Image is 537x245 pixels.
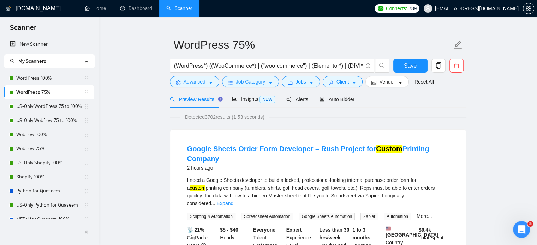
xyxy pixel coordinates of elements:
iframe: Intercom live chat [513,221,530,238]
span: Job Category [236,78,265,86]
span: holder [84,90,89,95]
span: Advanced [184,78,205,86]
div: 2 hours ago [187,164,449,172]
li: US-Only Shopify 100% [4,156,94,170]
span: setting [176,80,181,85]
span: Scanner [4,23,42,37]
span: caret-down [398,80,403,85]
a: searchScanner [166,5,192,11]
button: folderJobscaret-down [282,76,320,87]
span: 5 [527,221,533,227]
a: WordPress 100% [16,71,84,85]
li: Shopify 100% [4,170,94,184]
span: caret-down [352,80,357,85]
a: MERN for Quaseem 100% [16,212,84,226]
span: edit [453,40,463,49]
button: userClientcaret-down [323,76,363,87]
a: Reset All [414,78,434,86]
span: caret-down [309,80,314,85]
span: holder [84,174,89,180]
span: Spreadsheet Automation [241,213,293,220]
li: WordPress 75% [4,85,94,99]
span: Automation [384,213,411,220]
span: Connects: [386,5,407,12]
b: 📡 21% [187,227,204,233]
li: Webflow 75% [4,142,94,156]
span: caret-down [268,80,273,85]
img: 🇺🇸 [386,226,391,231]
a: Google Sheets Order Form Developer – Rush Project forCustomPrinting Company [187,145,429,163]
a: WordPress 75% [16,85,84,99]
span: copy [432,62,445,69]
a: Webflow 75% [16,142,84,156]
span: search [170,97,175,102]
b: Expert [286,227,302,233]
li: Python for Quaseem [4,184,94,198]
span: user [329,80,334,85]
button: delete [449,59,464,73]
button: settingAdvancedcaret-down [170,76,219,87]
input: Scanner name... [174,36,452,54]
li: US-Only WordPress 75 to 100% [4,99,94,114]
span: notification [286,97,291,102]
span: Client [336,78,349,86]
img: upwork-logo.png [378,6,383,11]
a: Webflow 100% [16,128,84,142]
b: $ 9.4k [419,227,431,233]
span: area-chart [232,97,237,102]
li: WordPress 100% [4,71,94,85]
span: holder [84,132,89,137]
span: holder [84,216,89,222]
li: Webflow 100% [4,128,94,142]
li: MERN for Quaseem 100% [4,212,94,226]
a: US-Only Webflow 75 to 100% [16,114,84,128]
a: Python for Quaseem [16,184,84,198]
span: ... [211,201,215,206]
span: holder [84,188,89,194]
a: US-Only WordPress 75 to 100% [16,99,84,114]
span: Scripting & Automation [187,213,235,220]
a: setting [523,6,534,11]
button: search [375,59,389,73]
div: I need a Google Sheets developer to build a locked, professional-looking internal purchase order ... [187,176,449,207]
li: New Scanner [4,37,94,51]
span: My Scanners [18,58,46,64]
span: Save [404,61,417,70]
li: US-Only Python for Quaseem [4,198,94,212]
span: double-left [84,228,91,235]
button: Save [393,59,428,73]
span: Jobs [296,78,306,86]
input: Search Freelance Jobs... [174,61,363,70]
button: copy [431,59,446,73]
a: US-Only Python for Quaseem [16,198,84,212]
span: holder [84,75,89,81]
span: caret-down [208,80,213,85]
b: Everyone [253,227,275,233]
a: More... [417,213,432,219]
a: homeHome [85,5,106,11]
span: idcard [371,80,376,85]
span: Vendor [379,78,395,86]
li: US-Only Webflow 75 to 100% [4,114,94,128]
span: My Scanners [10,58,46,64]
span: Preview Results [170,97,221,102]
span: holder [84,160,89,166]
mark: Custom [376,145,402,153]
b: Less than 30 hrs/week [320,227,350,240]
a: dashboardDashboard [120,5,152,11]
span: holder [84,104,89,109]
span: bars [228,80,233,85]
button: barsJob Categorycaret-down [222,76,279,87]
a: US-Only Shopify 100% [16,156,84,170]
span: 789 [408,5,416,12]
span: robot [320,97,324,102]
span: folder [288,80,293,85]
span: delete [450,62,463,69]
span: NEW [259,96,275,103]
span: holder [84,146,89,152]
button: idcardVendorcaret-down [365,76,408,87]
div: Tooltip anchor [217,96,223,102]
b: 1 to 3 months [352,227,370,240]
b: [GEOGRAPHIC_DATA] [386,226,438,238]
